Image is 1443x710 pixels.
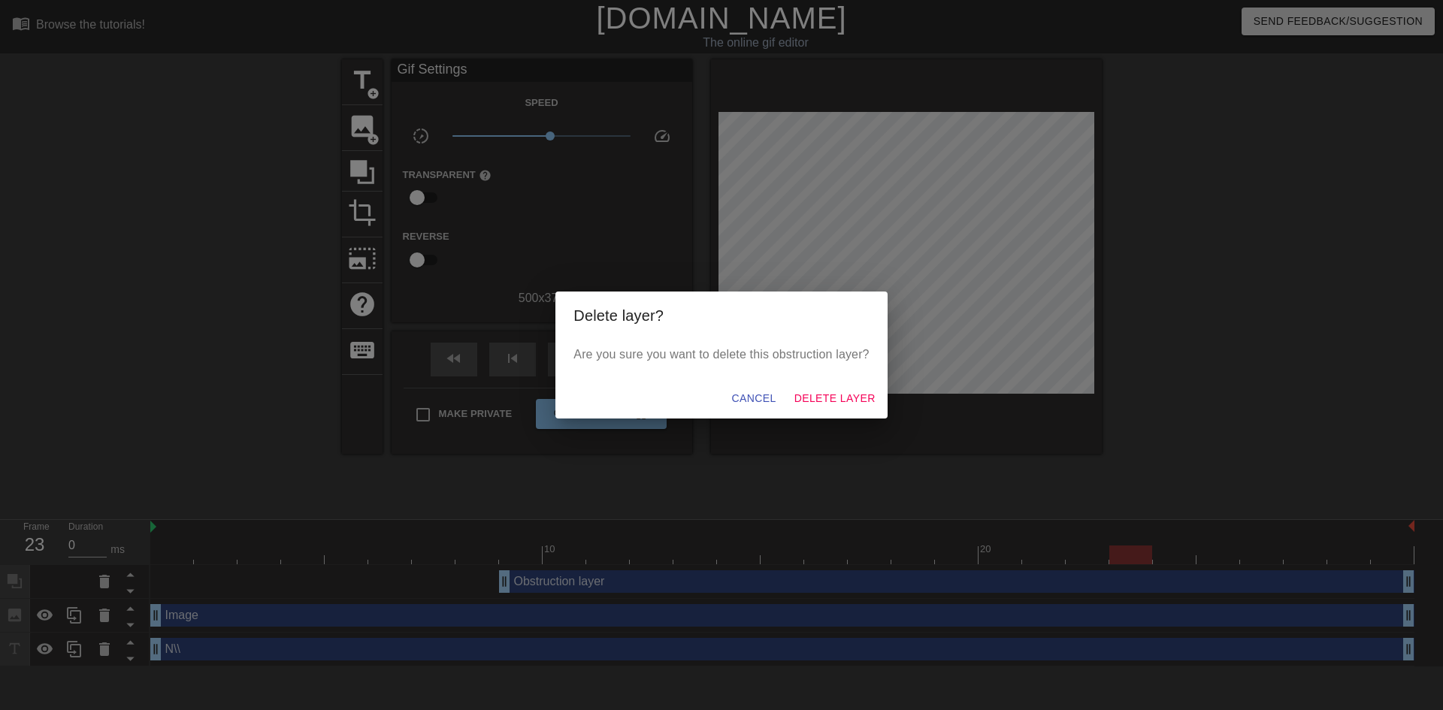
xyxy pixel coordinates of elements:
span: Delete Layer [794,389,876,408]
button: Delete Layer [788,385,882,412]
span: Cancel [731,389,776,408]
h2: Delete layer? [573,304,869,328]
button: Cancel [725,385,782,412]
p: Are you sure you want to delete this obstruction layer? [573,346,869,364]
